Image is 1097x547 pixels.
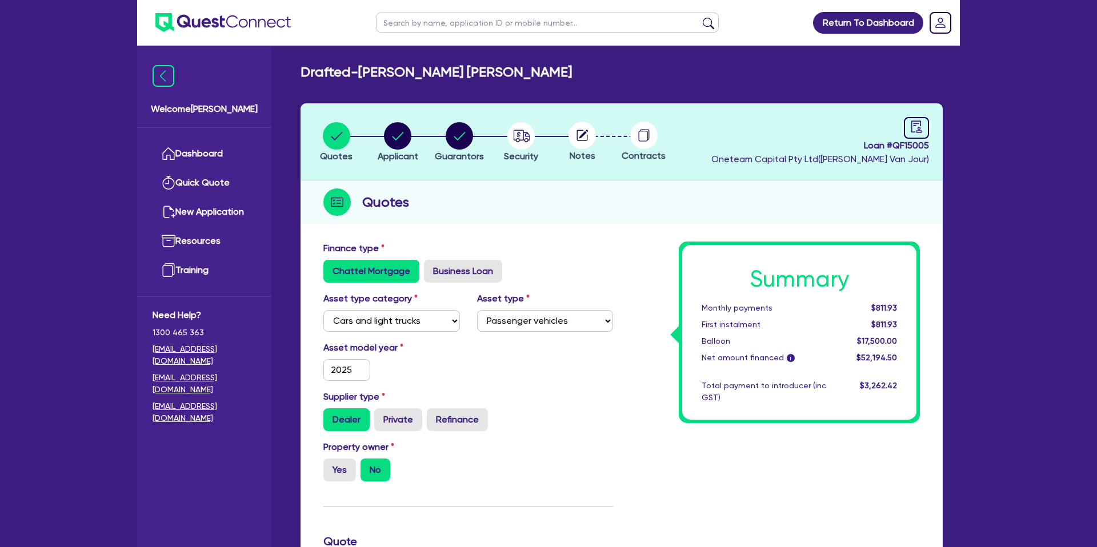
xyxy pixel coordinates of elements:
[153,198,256,227] a: New Application
[904,117,929,139] a: audit
[153,372,256,396] a: [EMAIL_ADDRESS][DOMAIN_NAME]
[323,458,356,481] label: Yes
[162,205,175,219] img: new-application
[323,408,370,431] label: Dealer
[323,188,351,216] img: step-icon
[693,335,835,347] div: Balloon
[926,8,955,38] a: Dropdown toggle
[151,102,258,116] span: Welcome [PERSON_NAME]
[362,192,409,212] h2: Quotes
[319,122,353,164] button: Quotes
[693,352,835,364] div: Net amount financed
[427,408,488,431] label: Refinance
[856,353,897,362] span: $52,194.50
[301,64,572,81] h2: Drafted - [PERSON_NAME] [PERSON_NAME]
[504,151,538,162] span: Security
[153,65,174,87] img: icon-menu-close
[871,303,897,312] span: $811.93
[361,458,390,481] label: No
[323,440,394,454] label: Property owner
[155,13,291,32] img: quest-connect-logo-blue
[153,227,256,256] a: Resources
[376,13,719,33] input: Search by name, application ID or mobile number...
[503,122,539,164] button: Security
[857,336,897,345] span: $17,500.00
[435,151,484,162] span: Guarantors
[378,151,418,162] span: Applicant
[477,292,530,305] label: Asset type
[813,12,923,34] a: Return To Dashboard
[153,256,256,285] a: Training
[323,390,385,404] label: Supplier type
[320,151,353,162] span: Quotes
[434,122,485,164] button: Guarantors
[153,139,256,168] a: Dashboard
[162,234,175,248] img: resources
[323,260,419,283] label: Chattel Mortgage
[323,242,385,255] label: Finance type
[162,176,175,190] img: quick-quote
[153,308,256,322] span: Need Help?
[153,168,256,198] a: Quick Quote
[424,260,502,283] label: Business Loan
[153,343,256,367] a: [EMAIL_ADDRESS][DOMAIN_NAME]
[711,139,929,152] span: Loan # QF15005
[693,319,835,331] div: First instalment
[377,122,419,164] button: Applicant
[711,154,929,164] span: Oneteam Capital Pty Ltd ( [PERSON_NAME] Van Jour )
[910,120,923,133] span: audit
[374,408,422,431] label: Private
[570,150,595,161] span: Notes
[860,381,897,390] span: $3,262.42
[702,266,897,293] h1: Summary
[153,327,256,339] span: 1300 465 363
[693,380,835,404] div: Total payment to introducer (inc GST)
[871,320,897,329] span: $811.93
[787,354,795,362] span: i
[162,263,175,277] img: training
[323,292,418,305] label: Asset type category
[622,150,666,161] span: Contracts
[693,302,835,314] div: Monthly payments
[315,341,469,355] label: Asset model year
[153,400,256,424] a: [EMAIL_ADDRESS][DOMAIN_NAME]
